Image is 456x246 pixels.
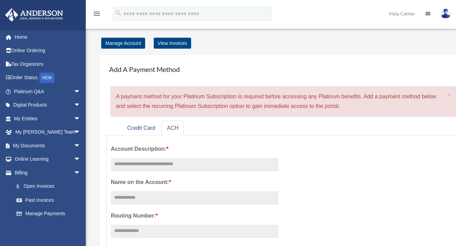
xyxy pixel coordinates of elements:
span: arrow_drop_down [74,152,87,167]
span: arrow_drop_down [74,166,87,180]
label: Routing Number: [111,211,278,221]
a: Billingarrow_drop_down [5,166,91,180]
span: arrow_drop_down [74,98,87,112]
a: Tax Organizers [5,57,91,71]
a: Order StatusNEW [5,71,91,85]
a: Digital Productsarrow_drop_down [5,98,91,112]
a: My Entitiesarrow_drop_down [5,112,91,125]
div: NEW [39,73,55,83]
a: Manage Account [101,38,145,49]
a: Online Ordering [5,44,91,58]
a: Manage Payments [10,207,87,221]
a: Events Calendar [5,220,91,234]
a: ACH [162,121,184,136]
span: × [447,91,452,99]
span: $ [20,182,24,191]
i: menu [93,10,101,18]
img: Anderson Advisors Platinum Portal [3,8,65,22]
a: $Open Invoices [10,180,91,194]
a: Home [5,30,91,44]
a: menu [93,12,101,18]
a: My [PERSON_NAME] Teamarrow_drop_down [5,125,91,139]
span: arrow_drop_down [74,112,87,126]
label: Account Description: [111,144,278,154]
a: Platinum Q&Aarrow_drop_down [5,85,91,98]
label: Name on the Account: [111,177,278,187]
span: arrow_drop_down [74,85,87,99]
img: User Pic [441,9,451,19]
i: search [115,9,122,17]
a: Online Learningarrow_drop_down [5,152,91,166]
a: View Invoices [154,38,191,49]
a: My Documentsarrow_drop_down [5,139,91,152]
a: Credit Card [122,121,161,136]
button: Close [447,91,452,98]
span: arrow_drop_down [74,139,87,153]
a: Past Invoices [10,193,91,207]
span: arrow_drop_down [74,125,87,139]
